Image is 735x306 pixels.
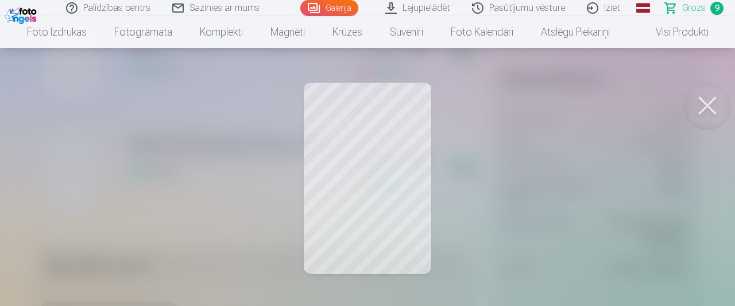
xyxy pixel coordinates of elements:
a: Atslēgu piekariņi [527,16,624,48]
a: Suvenīri [376,16,437,48]
a: Komplekti [186,16,257,48]
a: Visi produkti [624,16,722,48]
img: /fa1 [5,5,40,24]
a: Krūzes [319,16,376,48]
a: Foto izdrukas [13,16,100,48]
span: 9 [710,2,724,15]
span: Grozs [682,1,706,15]
a: Fotogrāmata [100,16,186,48]
a: Magnēti [257,16,319,48]
a: Foto kalendāri [437,16,527,48]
